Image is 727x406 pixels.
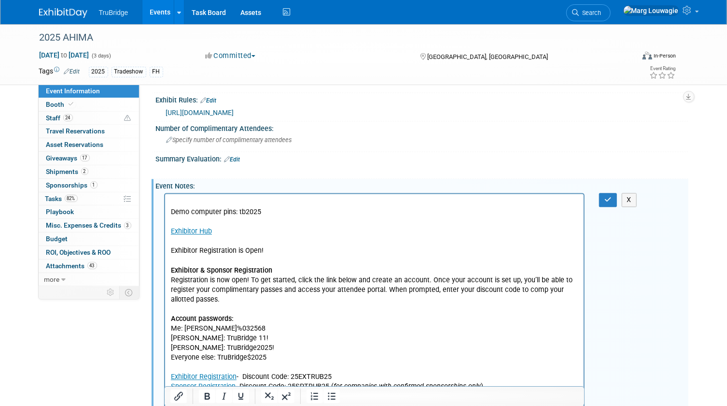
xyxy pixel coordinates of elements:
span: Asset Reservations [46,141,104,148]
span: to [60,51,69,59]
a: Exhibitor Hub [6,33,47,42]
span: 1 [90,181,98,188]
span: ROI, Objectives & ROO [46,248,111,256]
span: Sponsorships [46,181,98,189]
span: (3 days) [91,53,112,59]
img: Format-Inperson.png [643,52,652,59]
a: Edit [224,156,240,163]
a: Giveaways17 [39,152,139,165]
button: Committed [202,51,259,61]
a: Asset Reservations [39,138,139,151]
a: RainFocus Lead Retrieval [171,363,250,372]
span: Shipments [46,168,88,175]
div: Event Rating [650,66,676,71]
b: Exhibitor & Sponsor Registration [6,72,107,81]
button: Insert/edit link [170,390,187,403]
span: 2 [81,168,88,175]
span: Booth [46,101,76,108]
span: Staff [46,114,73,122]
b: Account passwords: [6,121,69,129]
a: Search [566,4,611,21]
span: Attachments [46,262,97,270]
div: Event Notes: [156,179,688,191]
a: [EMAIL_ADDRESS][DOMAIN_NAME] [35,257,144,265]
a: Playbook [39,205,139,218]
span: 43 [87,262,97,269]
a: Event Information [39,85,139,98]
div: Summary Evaluation: [156,152,688,164]
div: 2025 AHIMA [36,29,622,46]
span: [GEOGRAPHIC_DATA], [GEOGRAPHIC_DATA] [427,53,548,60]
a: [EMAIL_ADDRESS][DOMAIN_NAME] [118,334,227,343]
a: Staff24 [39,112,139,125]
a: ROI, Objectives & ROO [39,246,139,259]
span: 17 [80,154,90,161]
span: Potential Scheduling Conflict -- at least one attendee is tagged in another overlapping event. [125,114,131,123]
a: Exhibitor Registration [6,179,71,187]
button: Superscript [278,390,294,403]
td: Personalize Event Tab Strip [103,286,120,299]
div: Number of Complimentary Attendees: [156,121,688,133]
span: 24 [63,114,73,121]
button: Numbered list [307,390,323,403]
span: Giveaways [46,154,90,162]
a: more [39,273,139,286]
a: [URL][DOMAIN_NAME] [166,109,234,116]
span: Search [579,9,601,16]
div: 2025 [89,67,108,77]
a: Shipments2 [39,165,139,178]
td: Tags [39,66,80,77]
b: RainFocus, the official AHIMA25 registration partner [114,315,278,323]
div: Event Format [582,50,676,65]
a: Travel Reservations [39,125,139,138]
span: Event Information [46,87,100,95]
i: for companies with confirmed sponsorships only [168,188,316,197]
span: 3 [124,222,131,229]
b: Lead Retrieval [6,354,51,362]
a: Budget [39,232,139,246]
div: Exhibit Rules: [156,93,688,105]
img: Marg Louwagie [623,5,679,16]
button: X [622,193,637,207]
b: Hotel Rooms [6,392,46,401]
a: Sponsorships1 [39,179,139,192]
span: 82% [65,195,78,202]
a: Tasks82% [39,192,139,205]
div: In-Person [654,52,676,59]
span: Tasks [45,195,78,203]
span: Travel Reservations [46,127,105,135]
a: Edit [201,97,217,104]
button: Italic [216,390,232,403]
span: TruBridge [99,9,128,16]
button: Subscript [261,390,278,403]
a: Sponsor Registration [6,188,70,197]
b: [DATE] [22,276,43,284]
button: Underline [233,390,249,403]
div: FH [150,67,163,77]
span: Playbook [46,208,74,216]
button: Bold [199,390,215,403]
span: Specify number of complimentary attendees [167,136,292,144]
div: Tradeshow [112,67,146,77]
span: [DATE] [DATE] [39,51,90,59]
td: Toggle Event Tabs [119,286,139,299]
i: Booth reservation complete [69,101,74,107]
a: Booth [39,98,139,111]
a: Edit [64,68,80,75]
button: Bullet list [323,390,340,403]
span: more [44,275,60,283]
a: Misc. Expenses & Credits3 [39,219,139,232]
span: Budget [46,235,68,243]
b: [DATE] [263,266,284,275]
span: Misc. Expenses & Credits [46,221,131,229]
img: ExhibitDay [39,8,87,18]
a: Attachments43 [39,260,139,273]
